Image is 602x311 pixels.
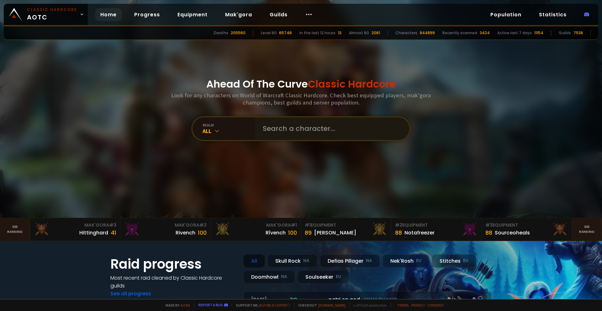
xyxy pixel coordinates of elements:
div: 100 [198,228,207,237]
div: All [243,254,265,268]
span: # 3 [109,222,116,228]
div: Equipment [485,222,568,228]
div: 89 [305,228,312,237]
div: 11154 [534,30,543,36]
a: Mak'gora [220,8,257,21]
small: Classic Hardcore [27,7,77,13]
div: Defias Pillager [320,254,380,268]
div: 88 [485,228,492,237]
a: Home [95,8,122,21]
div: [PERSON_NAME] [314,229,356,237]
div: 2061 [372,30,380,36]
div: Guilds [559,30,571,36]
h1: Ahead Of The Curve [206,77,396,92]
div: Doomhowl [243,270,295,284]
a: [DOMAIN_NAME] [318,303,346,308]
span: Made by [162,303,190,308]
div: All [203,127,255,135]
div: Skull Rock [267,254,317,268]
a: #1Equipment89[PERSON_NAME] [301,218,391,241]
h1: Raid progress [110,254,236,274]
div: Mak'Gora [34,222,116,228]
div: Equipment [305,222,387,228]
a: Classic HardcoreAOTC [4,4,88,25]
span: # 1 [291,222,297,228]
a: Statistics [534,8,572,21]
small: EU [336,274,341,280]
div: 13 [338,30,341,36]
div: Equipment [395,222,478,228]
div: 100 [288,228,297,237]
div: Recently scanned [442,30,477,36]
small: NA [303,258,309,264]
div: Stitches [432,254,476,268]
div: Hittinghard [79,229,108,237]
span: # 2 [199,222,207,228]
div: Deaths [214,30,228,36]
a: Progress [129,8,165,21]
a: Report a bug [198,303,223,307]
h4: Most recent raid cleaned by Classic Hardcore guilds [110,274,236,290]
a: Buy me a coffee [259,303,290,308]
h3: Look for any characters on World of Warcraft Classic Hardcore. Check best equipped players, mak'g... [169,92,433,106]
span: Classic Hardcore [308,77,396,91]
div: Level 60 [261,30,277,36]
div: Rîvench [266,229,286,237]
a: Mak'Gora#1Rîvench100 [211,218,301,241]
div: Notafreezer [404,229,435,237]
div: realm [203,123,255,127]
div: 844899 [420,30,435,36]
a: Guilds [265,8,293,21]
span: v. d752d5 - production [349,303,387,308]
a: Mak'Gora#3Hittinghard41 [30,218,120,241]
a: See all progress [110,290,151,297]
div: Soulseeker [298,270,349,284]
div: Active last 7 days [497,30,532,36]
div: Almost 60 [349,30,369,36]
small: NA [366,258,372,264]
a: [DATE]zgpetri on godDefias Pillager8 /90 [243,291,492,308]
span: # 2 [395,222,402,228]
a: #3Equipment88Sourceoheals [482,218,572,241]
div: 205560 [231,30,246,36]
input: Search a character... [259,117,402,140]
small: NA [281,274,287,280]
a: Seeranking [572,218,602,241]
div: Nek'Rosh [383,254,429,268]
a: Mak'Gora#2Rivench100 [120,218,211,241]
a: Equipment [172,8,213,21]
small: EU [416,258,421,264]
span: Support me, [232,303,290,308]
span: AOTC [27,7,77,22]
div: 3424 [480,30,490,36]
small: EU [463,258,468,264]
a: a fan [181,303,190,308]
div: 7538 [573,30,583,36]
a: Consent [427,303,444,308]
span: # 3 [485,222,493,228]
span: Checkout [294,303,346,308]
div: 88 [395,228,402,237]
a: Population [485,8,526,21]
div: Mak'Gora [124,222,207,228]
div: Characters [395,30,417,36]
div: Mak'Gora [214,222,297,228]
div: In the last 12 hours [299,30,335,36]
a: #2Equipment88Notafreezer [391,218,482,241]
div: 41 [111,228,116,237]
div: 65746 [279,30,292,36]
div: Rivench [176,229,195,237]
a: Privacy [411,303,425,308]
div: Sourceoheals [495,229,530,237]
span: # 1 [305,222,311,228]
a: Terms [397,303,409,308]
